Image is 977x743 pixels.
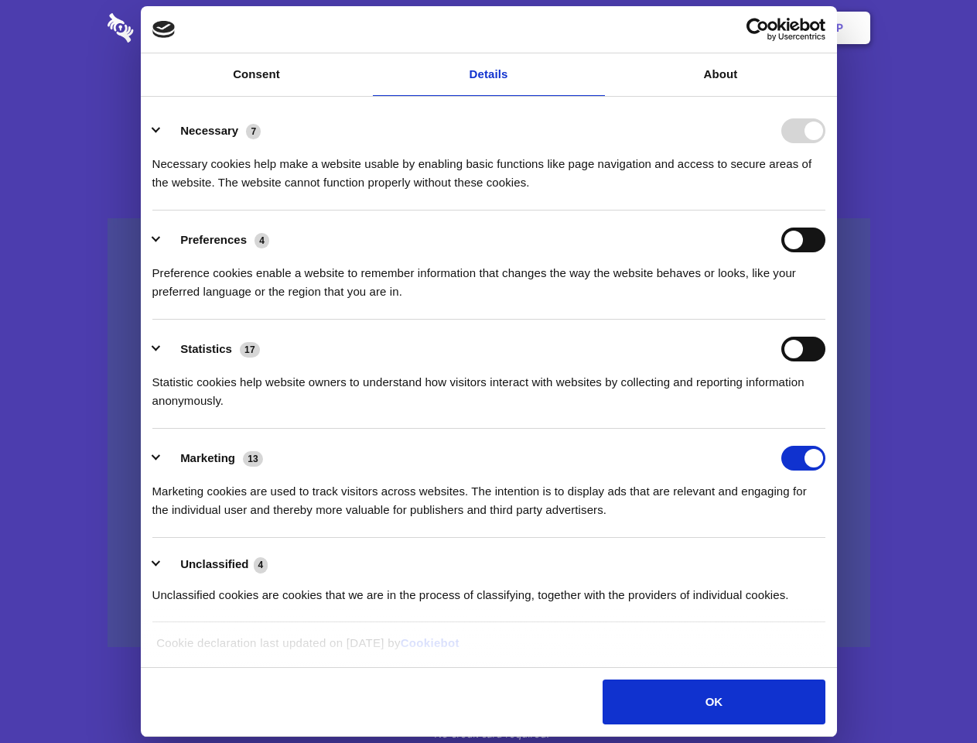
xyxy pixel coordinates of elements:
label: Marketing [180,451,235,464]
h1: Eliminate Slack Data Loss. [108,70,870,125]
div: Necessary cookies help make a website usable by enabling basic functions like page navigation and... [152,143,825,192]
a: Login [702,4,769,52]
img: logo-wordmark-white-trans-d4663122ce5f474addd5e946df7df03e33cb6a1c49d2221995e7729f52c070b2.svg [108,13,240,43]
div: Cookie declaration last updated on [DATE] by [145,634,832,664]
span: 4 [254,233,269,248]
div: Marketing cookies are used to track visitors across websites. The intention is to display ads tha... [152,471,825,519]
button: Marketing (13) [152,446,273,471]
h4: Auto-redaction of sensitive data, encrypted data sharing and self-destructing private chats. Shar... [108,141,870,192]
a: About [605,53,837,96]
span: 13 [243,451,263,467]
button: Unclassified (4) [152,555,278,574]
button: Preferences (4) [152,228,279,252]
span: 7 [246,124,261,139]
button: Statistics (17) [152,337,270,361]
iframe: Drift Widget Chat Controller [900,666,958,724]
label: Preferences [180,233,247,246]
button: Necessary (7) [152,118,271,143]
a: Wistia video thumbnail [108,218,870,648]
a: Consent [141,53,373,96]
div: Unclassified cookies are cookies that we are in the process of classifying, together with the pro... [152,574,825,604]
button: OK [603,680,825,724]
div: Statistic cookies help website owners to understand how visitors interact with websites by collec... [152,361,825,410]
a: Cookiebot [401,636,459,649]
a: Pricing [454,4,521,52]
img: logo [152,21,176,38]
a: Contact [627,4,699,52]
div: Preference cookies enable a website to remember information that changes the way the website beha... [152,252,825,301]
label: Necessary [180,124,238,137]
span: 4 [254,557,268,573]
label: Statistics [180,342,232,355]
a: Usercentrics Cookiebot - opens in a new window [690,18,825,41]
a: Details [373,53,605,96]
span: 17 [240,342,260,358]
